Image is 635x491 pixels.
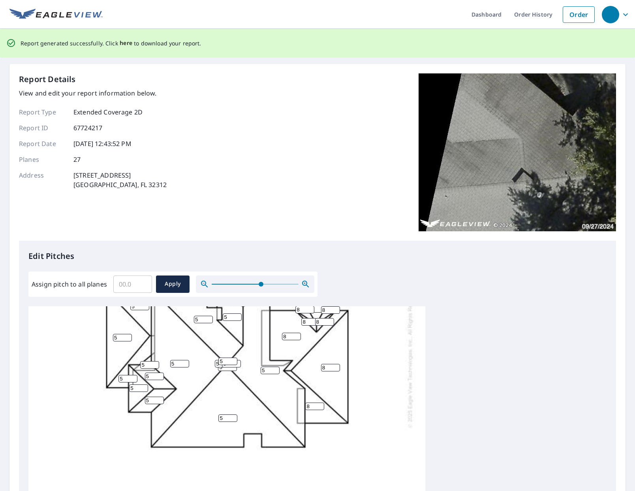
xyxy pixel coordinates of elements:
[19,107,66,117] p: Report Type
[120,38,133,48] button: here
[563,6,595,23] a: Order
[19,155,66,164] p: Planes
[73,155,81,164] p: 27
[28,250,607,262] p: Edit Pitches
[19,73,76,85] p: Report Details
[419,73,616,231] img: Top image
[73,139,132,148] p: [DATE] 12:43:52 PM
[113,273,152,295] input: 00.0
[19,139,66,148] p: Report Date
[156,275,190,293] button: Apply
[21,38,201,48] p: Report generated successfully. Click to download your report.
[73,123,102,133] p: 67724217
[19,171,66,189] p: Address
[162,279,183,289] span: Apply
[73,107,143,117] p: Extended Coverage 2D
[73,171,167,189] p: [STREET_ADDRESS] [GEOGRAPHIC_DATA], FL 32312
[19,88,167,98] p: View and edit your report information below.
[32,279,107,289] label: Assign pitch to all planes
[19,123,66,133] p: Report ID
[9,9,103,21] img: EV Logo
